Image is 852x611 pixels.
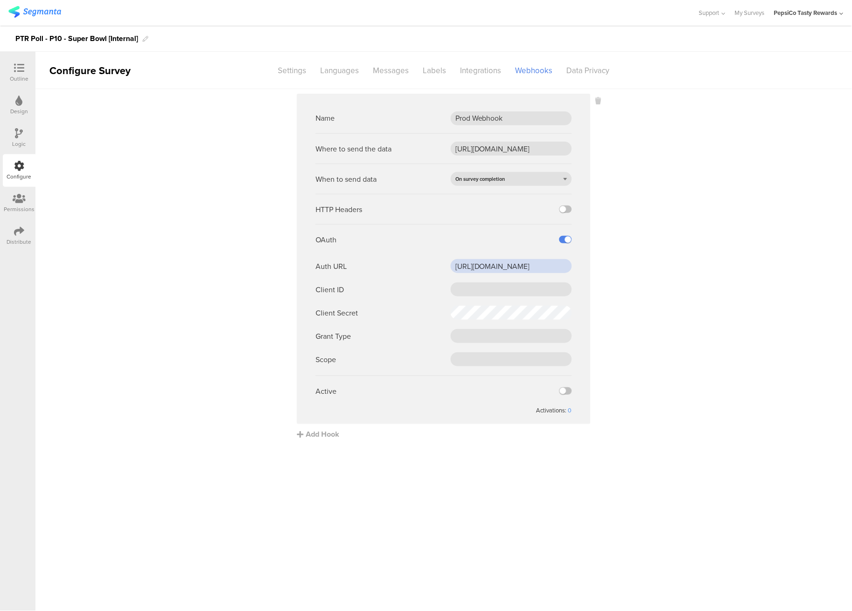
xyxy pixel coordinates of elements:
[4,205,34,213] div: Permissions
[35,63,143,78] div: Configure Survey
[15,31,138,46] div: PTR Poll - P10 - Super Bowl [Internal]
[10,75,28,83] div: Outline
[568,406,572,415] div: 0
[7,238,32,246] div: Distribute
[699,8,720,17] span: Support
[366,62,416,79] div: Messages
[560,62,617,79] div: Data Privacy
[13,140,26,148] div: Logic
[316,284,344,295] div: Client ID
[10,107,28,116] div: Design
[297,429,595,439] div: Add Hook
[453,62,508,79] div: Integrations
[313,62,366,79] div: Languages
[451,142,572,156] input: URL - http(s)://...
[316,174,377,185] div: When to send data
[7,172,32,181] div: Configure
[316,113,335,124] div: Name
[455,175,505,183] span: On survey completion
[316,204,362,215] div: HTTP Headers
[316,354,336,365] div: Scope
[316,331,351,342] div: Grant Type
[416,62,453,79] div: Labels
[508,62,560,79] div: Webhooks
[316,308,358,318] div: Client Secret
[8,6,61,18] img: segmanta logo
[316,386,337,397] div: Active
[316,234,337,245] div: OAuth
[774,8,838,17] div: PepsiCo Tasty Rewards
[451,111,572,125] input: Hook Name
[316,261,347,272] div: Auth URL
[316,144,392,154] div: Where to send the data
[271,62,313,79] div: Settings
[535,406,568,415] div: Activations:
